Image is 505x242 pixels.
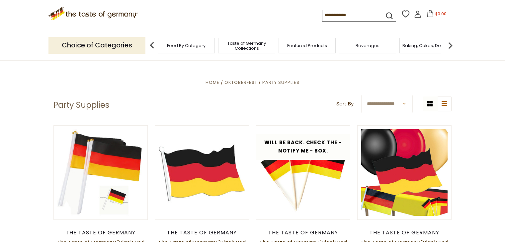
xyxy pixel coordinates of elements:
div: The Taste of Germany [53,229,148,236]
img: previous arrow [145,39,159,52]
label: Sort By: [336,100,355,108]
a: Home [206,79,219,86]
a: Party Supplies [262,79,299,86]
a: Taste of Germany Collections [220,41,273,51]
div: The Taste of Germany [256,229,351,236]
img: The Taste of Germany "Black Red Gold" German Flags (pack of 5), weather-resistant, 8 x 5 inches [54,126,148,219]
span: $0.00 [435,11,447,17]
a: Food By Category [167,43,206,48]
h1: Party Supplies [53,100,109,110]
img: The Taste of Germany "Black Red Gold" Party Decoration Kit [358,126,452,219]
a: Beverages [356,43,379,48]
a: Oktoberfest [224,79,257,86]
img: next arrow [444,39,457,52]
a: Baking, Cakes, Desserts [402,43,454,48]
img: The Taste of Germany "Black Red Gold" Food Picks 2.5" in. (Bag of 50) [256,126,350,219]
button: $0.00 [423,10,451,20]
div: The Taste of Germany [155,229,249,236]
img: The Taste of Germany "Black Red Gold" Large Flag Cutout, 12" x 17" [155,126,249,219]
a: Featured Products [287,43,327,48]
p: Choice of Categories [48,37,145,53]
div: The Taste of Germany [357,229,452,236]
